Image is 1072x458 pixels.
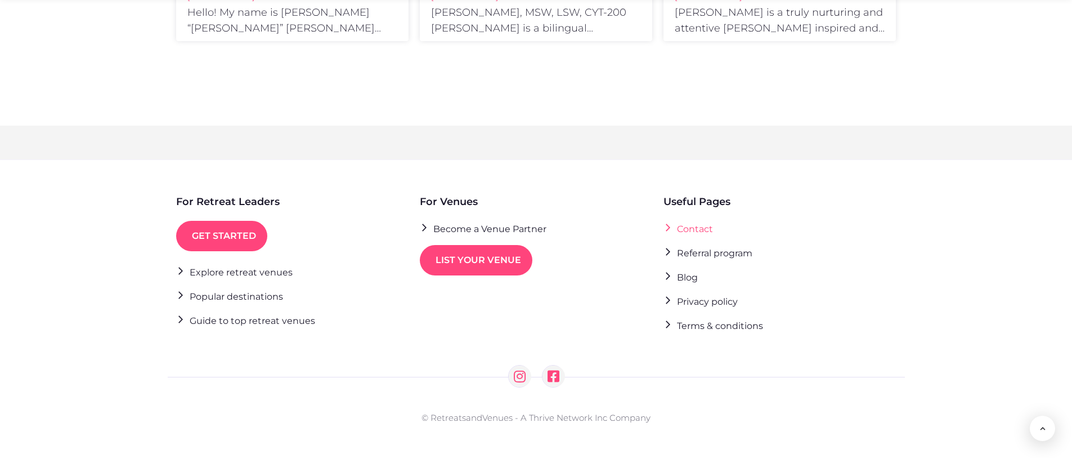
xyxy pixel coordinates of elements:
[176,194,280,210] h5: For Retreat Leaders
[663,318,763,333] a: Terms & conditions
[663,294,738,309] a: Privacy policy
[176,264,293,279] a: Explore retreat venues
[176,288,283,304] a: Popular destinations
[663,269,698,284] a: Blog
[663,245,752,260] a: Referral program
[431,5,641,36] h6: [PERSON_NAME], MSW, LSW, CYT-200 [PERSON_NAME] is a bilingual (Spanish/English) licensed social w...
[420,221,546,236] a: Become a Venue Partner
[420,194,478,210] h5: For Venues
[176,313,315,328] a: Guide to top retreat venues
[663,221,713,236] a: Contact
[176,221,267,251] a: Get started
[187,5,397,36] h6: Hello! My name is [PERSON_NAME] “[PERSON_NAME]” [PERSON_NAME] ERYT-500, YACEP, RN, MSN. I love pr...
[675,5,885,36] h6: [PERSON_NAME] is a truly nurturing and attentive [PERSON_NAME] inspired and Hatha Yoga teacher wi...
[173,406,899,424] p: © RetreatsandVenues - A Thrive Network Inc Company
[663,194,730,210] h5: Useful Pages
[420,245,532,275] a: List your venue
